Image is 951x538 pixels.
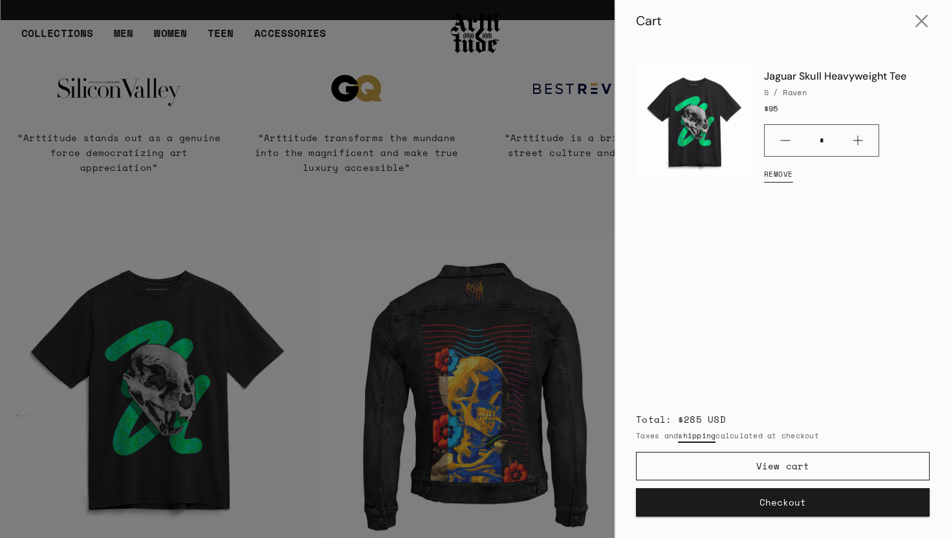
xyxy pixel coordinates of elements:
[764,162,793,188] a: Remove
[806,130,837,151] input: Quantity
[765,125,806,156] button: Minus
[906,6,937,37] button: Close cart
[636,412,672,426] span: Total:
[636,13,662,29] div: Cart
[764,87,930,98] div: S / Raven
[678,430,716,442] a: shipping
[764,103,778,114] span: $95
[764,63,930,84] a: Jaguar Skull Heavyweight Tee
[837,125,879,156] button: Plus
[678,412,726,426] span: $285 USD
[636,430,930,442] small: Taxes and calculated at checkout
[636,488,930,517] button: Checkout
[636,452,930,480] a: View cart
